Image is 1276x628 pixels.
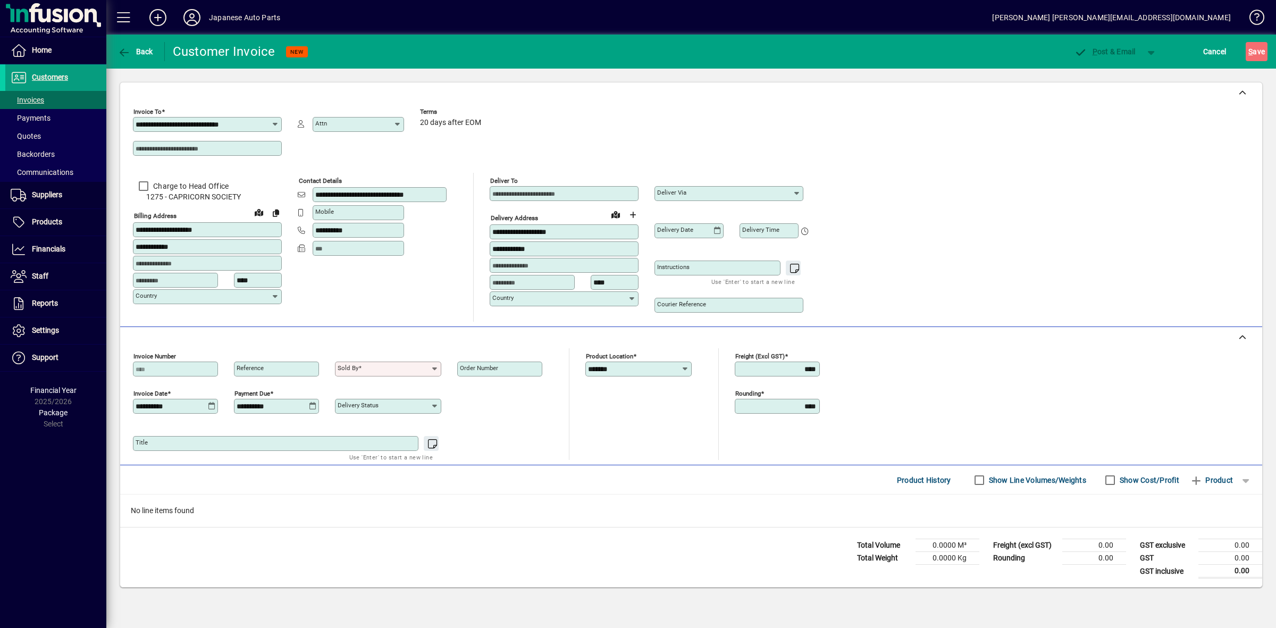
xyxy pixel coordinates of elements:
[32,73,68,81] span: Customers
[117,47,153,56] span: Back
[173,43,275,60] div: Customer Invoice
[5,127,106,145] a: Quotes
[987,475,1086,485] label: Show Line Volumes/Weights
[1248,47,1253,56] span: S
[992,9,1231,26] div: [PERSON_NAME] [PERSON_NAME][EMAIL_ADDRESS][DOMAIN_NAME]
[5,163,106,181] a: Communications
[106,42,165,61] app-page-header-button: Back
[657,263,690,271] mat-label: Instructions
[30,386,77,395] span: Financial Year
[1135,565,1198,578] td: GST inclusive
[1201,42,1229,61] button: Cancel
[5,182,106,208] a: Suppliers
[151,181,229,191] label: Charge to Head Office
[5,91,106,109] a: Invoices
[657,226,693,233] mat-label: Delivery date
[988,539,1062,552] td: Freight (excl GST)
[1074,47,1136,56] span: ost & Email
[209,9,280,26] div: Japanese Auto Parts
[133,353,176,360] mat-label: Invoice number
[420,108,484,115] span: Terms
[460,364,498,372] mat-label: Order number
[607,206,624,223] a: View on map
[136,439,148,446] mat-label: Title
[234,390,270,397] mat-label: Payment due
[657,189,686,196] mat-label: Deliver via
[735,390,761,397] mat-label: Rounding
[290,48,304,55] span: NEW
[1062,539,1126,552] td: 0.00
[1135,552,1198,565] td: GST
[175,8,209,27] button: Profile
[32,46,52,54] span: Home
[586,353,633,360] mat-label: Product location
[133,390,167,397] mat-label: Invoice date
[657,300,706,308] mat-label: Courier Reference
[115,42,156,61] button: Back
[5,236,106,263] a: Financials
[742,226,779,233] mat-label: Delivery time
[32,190,62,199] span: Suppliers
[5,345,106,371] a: Support
[315,120,327,127] mat-label: Attn
[11,114,51,122] span: Payments
[5,317,106,344] a: Settings
[1203,43,1227,60] span: Cancel
[1198,552,1262,565] td: 0.00
[1246,42,1267,61] button: Save
[32,299,58,307] span: Reports
[5,263,106,290] a: Staff
[897,472,951,489] span: Product History
[988,552,1062,565] td: Rounding
[237,364,264,372] mat-label: Reference
[32,326,59,334] span: Settings
[490,177,518,185] mat-label: Deliver To
[11,96,44,104] span: Invoices
[852,552,916,565] td: Total Weight
[1135,539,1198,552] td: GST exclusive
[1185,471,1238,490] button: Product
[250,204,267,221] a: View on map
[492,294,514,302] mat-label: Country
[5,109,106,127] a: Payments
[916,539,979,552] td: 0.0000 M³
[5,290,106,317] a: Reports
[916,552,979,565] td: 0.0000 Kg
[338,401,379,409] mat-label: Delivery status
[624,206,641,223] button: Choose address
[1241,2,1263,37] a: Knowledge Base
[1198,565,1262,578] td: 0.00
[11,168,73,177] span: Communications
[852,539,916,552] td: Total Volume
[11,150,55,158] span: Backorders
[11,132,41,140] span: Quotes
[1093,47,1097,56] span: P
[1069,42,1141,61] button: Post & Email
[1198,539,1262,552] td: 0.00
[735,353,785,360] mat-label: Freight (excl GST)
[5,209,106,236] a: Products
[32,353,58,362] span: Support
[1062,552,1126,565] td: 0.00
[39,408,68,417] span: Package
[141,8,175,27] button: Add
[32,245,65,253] span: Financials
[338,364,358,372] mat-label: Sold by
[420,119,481,127] span: 20 days after EOM
[1190,472,1233,489] span: Product
[5,145,106,163] a: Backorders
[349,451,433,463] mat-hint: Use 'Enter' to start a new line
[5,37,106,64] a: Home
[267,204,284,221] button: Copy to Delivery address
[120,495,1262,527] div: No line items found
[136,292,157,299] mat-label: Country
[1248,43,1265,60] span: ave
[32,272,48,280] span: Staff
[133,108,162,115] mat-label: Invoice To
[1118,475,1179,485] label: Show Cost/Profit
[893,471,955,490] button: Product History
[133,191,282,203] span: 1275 - CAPRICORN SOCIETY
[32,217,62,226] span: Products
[711,275,795,288] mat-hint: Use 'Enter' to start a new line
[315,208,334,215] mat-label: Mobile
